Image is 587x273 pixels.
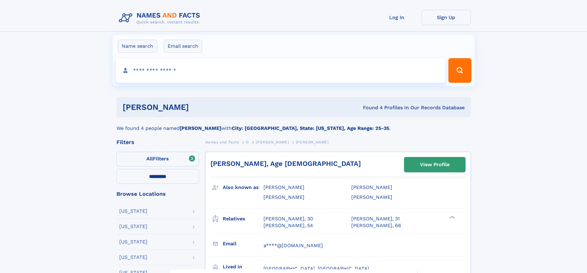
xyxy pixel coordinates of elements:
[263,215,313,222] a: [PERSON_NAME], 30
[116,152,199,167] label: Filters
[420,158,450,172] div: View Profile
[223,262,263,272] h3: Lived in
[223,239,263,249] h3: Email
[146,156,153,162] span: All
[119,209,147,214] div: [US_STATE]
[119,255,147,260] div: [US_STATE]
[263,266,369,271] span: [GEOGRAPHIC_DATA], [GEOGRAPHIC_DATA]
[246,138,249,146] a: O
[351,222,401,229] a: [PERSON_NAME], 66
[372,10,422,25] a: Log In
[210,160,361,167] a: [PERSON_NAME], Age [DEMOGRAPHIC_DATA]
[351,194,392,200] span: [PERSON_NAME]
[116,191,199,197] div: Browse Locations
[116,10,205,26] img: Logo Names and Facts
[180,125,221,131] b: [PERSON_NAME]
[205,138,239,146] a: Names and Facts
[404,157,465,172] a: View Profile
[448,215,455,219] div: ❯
[246,140,249,144] span: O
[351,215,400,222] a: [PERSON_NAME], 31
[263,222,313,229] a: [PERSON_NAME], 54
[116,58,446,83] input: search input
[123,103,276,111] h1: [PERSON_NAME]
[263,194,304,200] span: [PERSON_NAME]
[119,239,147,244] div: [US_STATE]
[223,182,263,193] h3: Also known as
[276,104,465,111] div: Found 4 Profiles In Our Records Database
[263,184,304,190] span: [PERSON_NAME]
[116,117,471,132] div: We found 4 people named with .
[118,40,157,53] label: Name search
[296,140,329,144] span: [PERSON_NAME]
[422,10,471,25] a: Sign Up
[256,140,289,144] span: [PERSON_NAME]
[232,125,389,131] b: City: [GEOGRAPHIC_DATA], State: [US_STATE], Age Range: 25-35
[164,40,202,53] label: Email search
[448,58,471,83] button: Search Button
[119,224,147,229] div: [US_STATE]
[223,214,263,224] h3: Relatives
[351,184,392,190] span: [PERSON_NAME]
[256,138,289,146] a: [PERSON_NAME]
[116,139,199,145] div: Filters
